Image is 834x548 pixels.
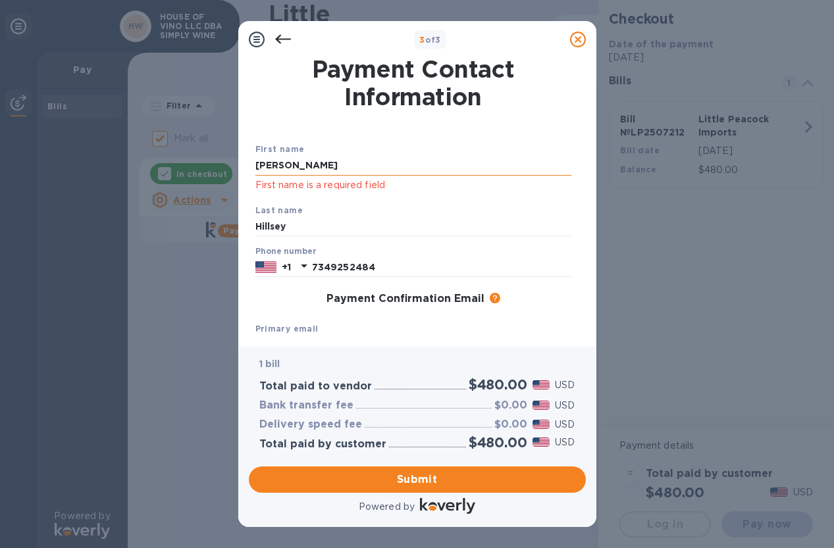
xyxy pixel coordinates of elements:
[533,420,550,429] img: USD
[494,399,527,412] h3: $0.00
[419,35,441,45] b: of 3
[359,500,415,514] p: Powered by
[255,336,571,355] input: Enter your primary name
[469,376,527,393] h2: $480.00
[259,359,280,369] b: 1 bill
[255,248,316,256] label: Phone number
[533,437,550,447] img: USD
[312,257,571,277] input: Enter your phone number
[255,324,319,334] b: Primary email
[255,217,571,237] input: Enter your last name
[533,401,550,410] img: USD
[282,261,291,274] p: +1
[255,55,571,111] h1: Payment Contact Information
[469,434,527,451] h2: $480.00
[259,418,362,431] h3: Delivery speed fee
[259,380,372,393] h3: Total paid to vendor
[255,144,305,154] b: First name
[255,178,571,193] p: First name is a required field
[326,293,484,305] h3: Payment Confirmation Email
[555,378,575,392] p: USD
[255,156,571,176] input: Enter your first name
[259,438,386,451] h3: Total paid by customer
[420,498,475,514] img: Logo
[249,466,586,493] button: Submit
[255,260,276,274] img: US
[533,380,550,389] img: USD
[494,418,527,431] h3: $0.00
[255,205,303,215] b: Last name
[555,436,575,449] p: USD
[259,472,575,487] span: Submit
[555,418,575,432] p: USD
[419,35,425,45] span: 3
[259,399,353,412] h3: Bank transfer fee
[555,399,575,412] p: USD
